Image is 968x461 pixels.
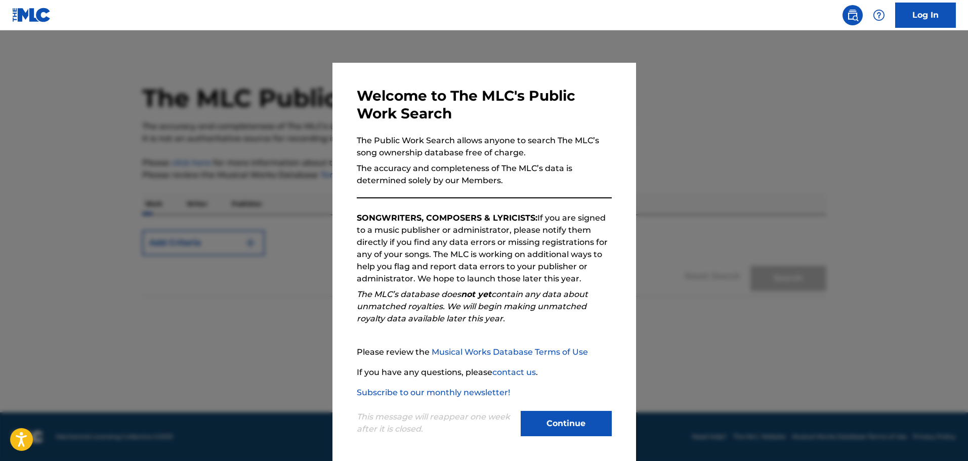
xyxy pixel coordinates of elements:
img: help [873,9,885,21]
img: MLC Logo [12,8,51,22]
strong: not yet [461,289,491,299]
button: Continue [521,411,612,436]
p: Please review the [357,346,612,358]
strong: SONGWRITERS, COMPOSERS & LYRICISTS: [357,213,537,223]
p: The accuracy and completeness of The MLC’s data is determined solely by our Members. [357,162,612,187]
img: search [847,9,859,21]
a: Musical Works Database Terms of Use [432,347,588,357]
em: The MLC’s database does contain any data about unmatched royalties. We will begin making unmatche... [357,289,588,323]
a: contact us [492,367,536,377]
p: If you have any questions, please . [357,366,612,379]
h3: Welcome to The MLC's Public Work Search [357,87,612,122]
p: The Public Work Search allows anyone to search The MLC’s song ownership database free of charge. [357,135,612,159]
p: This message will reappear one week after it is closed. [357,411,515,435]
div: Help [869,5,889,25]
a: Public Search [843,5,863,25]
a: Log In [895,3,956,28]
p: If you are signed to a music publisher or administrator, please notify them directly if you find ... [357,212,612,285]
a: Subscribe to our monthly newsletter! [357,388,510,397]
